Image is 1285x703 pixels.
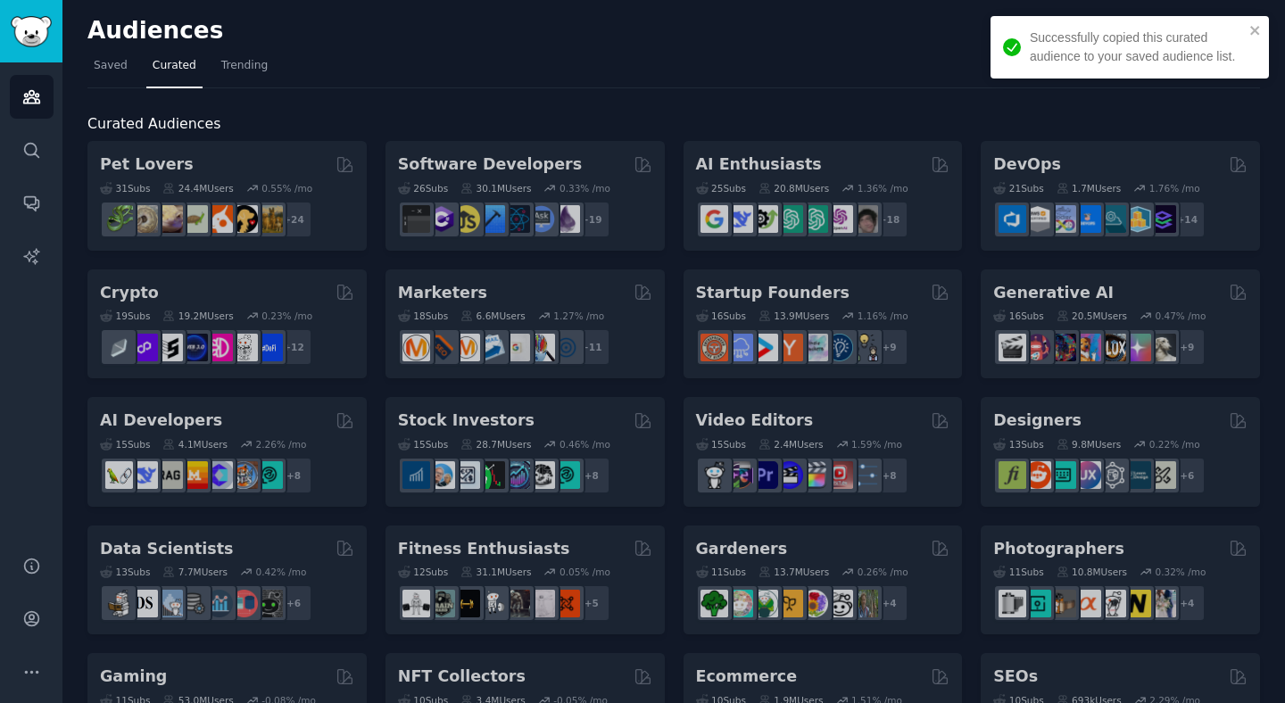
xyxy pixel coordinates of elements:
button: close [1249,23,1262,37]
a: Curated [146,52,203,88]
div: Successfully copied this curated audience to your saved audience list. [1030,29,1244,66]
span: Saved [94,58,128,74]
span: Curated [153,58,196,74]
h2: Audiences [87,17,1115,45]
span: Curated Audiences [87,113,220,136]
a: Trending [215,52,274,88]
span: Trending [221,58,268,74]
a: Saved [87,52,134,88]
img: GummySearch logo [11,16,52,47]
